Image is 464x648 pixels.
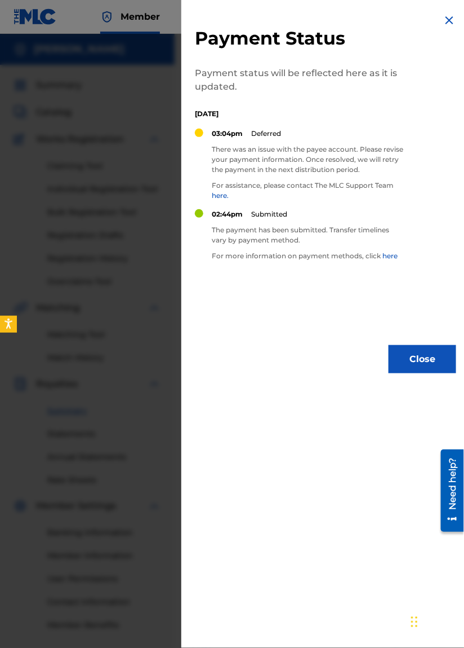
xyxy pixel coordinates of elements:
p: 03:04pm [212,129,243,139]
a: here. [212,191,229,200]
p: There was an issue with the payee account. Please revise your payment information. Once resolved,... [212,144,403,175]
p: For more information on payment methods, click [212,251,403,261]
img: Top Rightsholder [100,10,114,24]
span: Member [121,10,160,23]
p: [DATE] [195,109,403,119]
button: Close [389,345,456,373]
p: For assistance, please contact The MLC Support Team [212,180,403,201]
p: Submitted [251,209,287,219]
iframe: Resource Center [432,446,464,536]
p: Payment status will be reflected here as it is updated. [195,67,403,94]
div: Drag [411,605,418,639]
h2: Payment Status [195,27,403,50]
img: MLC Logo [14,8,57,25]
a: here [382,252,398,260]
p: Deferred [251,129,281,139]
iframe: Chat Widget [408,594,464,648]
p: The payment has been submitted. Transfer timelines vary by payment method. [212,225,403,245]
p: 02:44pm [212,209,243,219]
